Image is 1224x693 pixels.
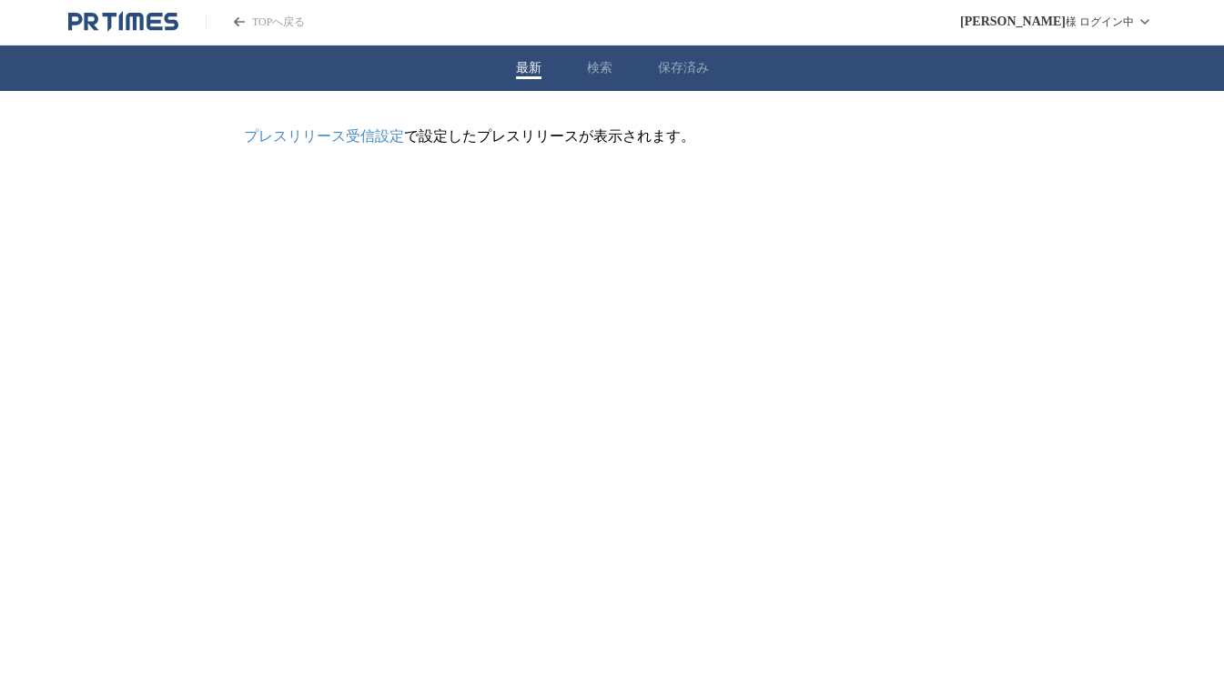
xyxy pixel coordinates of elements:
button: 最新 [516,60,541,76]
a: PR TIMESのトップページはこちら [68,11,178,33]
button: 保存済み [658,60,709,76]
span: [PERSON_NAME] [960,15,1066,29]
a: PR TIMESのトップページはこちら [206,15,305,30]
p: で設定したプレスリリースが表示されます。 [244,127,981,146]
a: プレスリリース受信設定 [244,128,404,144]
button: 検索 [587,60,612,76]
